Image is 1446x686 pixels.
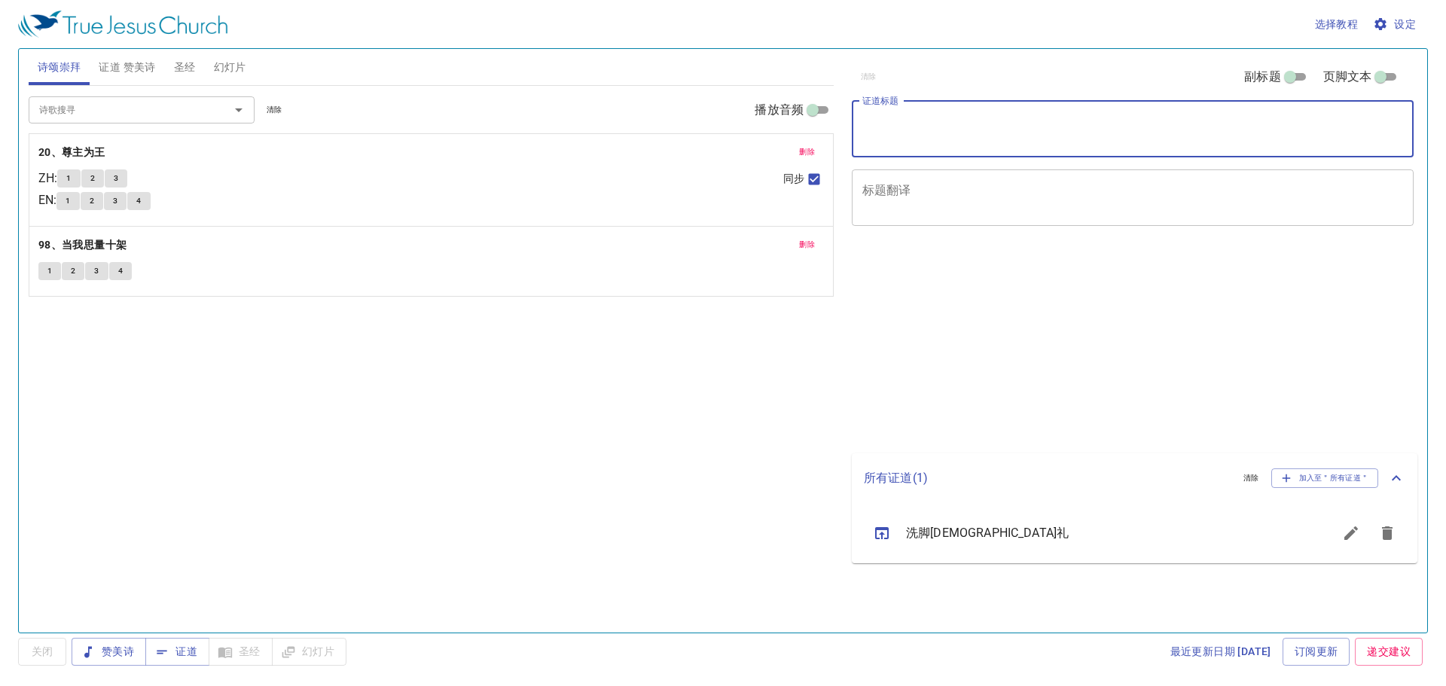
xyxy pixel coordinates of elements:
[790,143,824,161] button: 删除
[38,58,81,77] span: 诗颂崇拜
[38,236,130,255] button: 98、当我思量十架
[906,524,1297,542] span: 洗脚[DEMOGRAPHIC_DATA]礼
[71,264,75,278] span: 2
[109,262,132,280] button: 4
[99,58,155,77] span: 证道 赞美诗
[94,264,99,278] span: 3
[790,236,824,254] button: 删除
[57,169,80,188] button: 1
[799,145,815,159] span: 删除
[56,192,79,210] button: 1
[66,172,71,185] span: 1
[157,642,197,661] span: 证道
[1323,68,1372,86] span: 页脚文本
[799,238,815,252] span: 删除
[62,262,84,280] button: 2
[852,453,1417,503] div: 所有证道(1)清除加入至＂所有证道＂
[1164,638,1277,666] a: 最近更新日期 [DATE]
[1243,471,1259,485] span: 清除
[1283,638,1350,666] a: 订阅更新
[1367,642,1411,661] span: 递交建议
[113,194,117,208] span: 3
[864,469,1231,487] p: 所有证道 ( 1 )
[1271,468,1379,488] button: 加入至＂所有证道＂
[258,101,291,119] button: 清除
[66,194,70,208] span: 1
[214,58,246,77] span: 幻灯片
[852,503,1417,563] ul: sermon lineup list
[38,143,105,162] b: 20、尊主为王
[105,169,127,188] button: 3
[38,169,57,188] p: ZH :
[118,264,123,278] span: 4
[38,236,127,255] b: 98、当我思量十架
[1170,642,1271,661] span: 最近更新日期 [DATE]
[81,169,104,188] button: 2
[90,194,94,208] span: 2
[38,262,61,280] button: 1
[267,103,282,117] span: 清除
[72,638,146,666] button: 赞美诗
[1370,11,1422,38] button: 设定
[104,192,127,210] button: 3
[1234,469,1268,487] button: 清除
[228,99,249,120] button: Open
[1309,11,1365,38] button: 选择教程
[136,194,141,208] span: 4
[38,191,56,209] p: EN :
[85,262,108,280] button: 3
[783,171,804,187] span: 同步
[1315,15,1359,34] span: 选择教程
[114,172,118,185] span: 3
[846,242,1303,447] iframe: from-child
[1355,638,1423,666] a: 递交建议
[174,58,196,77] span: 圣经
[1281,471,1369,485] span: 加入至＂所有证道＂
[1244,68,1280,86] span: 副标题
[18,11,227,38] img: True Jesus Church
[81,192,103,210] button: 2
[755,101,804,119] span: 播放音频
[145,638,209,666] button: 证道
[1376,15,1416,34] span: 设定
[38,143,108,162] button: 20、尊主为王
[90,172,95,185] span: 2
[1295,642,1338,661] span: 订阅更新
[47,264,52,278] span: 1
[84,642,134,661] span: 赞美诗
[127,192,150,210] button: 4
